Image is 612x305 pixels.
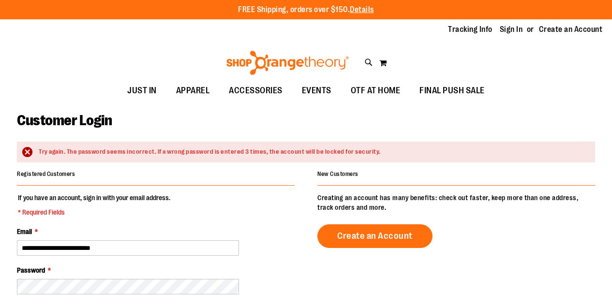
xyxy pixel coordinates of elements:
[17,228,32,235] span: Email
[18,207,170,217] span: * Required Fields
[17,112,112,129] span: Customer Login
[448,24,493,35] a: Tracking Info
[225,51,350,75] img: Shop Orangetheory
[127,80,157,102] span: JUST IN
[350,5,374,14] a: Details
[292,80,341,102] a: EVENTS
[317,193,595,212] p: Creating an account has many benefits: check out faster, keep more than one address, track orders...
[410,80,494,102] a: FINAL PUSH SALE
[317,224,433,248] a: Create an Account
[500,24,523,35] a: Sign In
[317,171,358,177] strong: New Customers
[17,193,171,217] legend: If you have an account, sign in with your email address.
[419,80,485,102] span: FINAL PUSH SALE
[219,80,292,102] a: ACCESSORIES
[176,80,210,102] span: APPAREL
[229,80,283,102] span: ACCESSORIES
[351,80,401,102] span: OTF AT HOME
[539,24,603,35] a: Create an Account
[337,231,413,241] span: Create an Account
[166,80,220,102] a: APPAREL
[118,80,166,102] a: JUST IN
[341,80,410,102] a: OTF AT HOME
[17,171,75,177] strong: Registered Customers
[17,266,45,274] span: Password
[39,147,585,157] div: Try again. The password seems incorrect. If a wrong password is entered 3 times, the account will...
[302,80,331,102] span: EVENTS
[238,4,374,15] p: FREE Shipping, orders over $150.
